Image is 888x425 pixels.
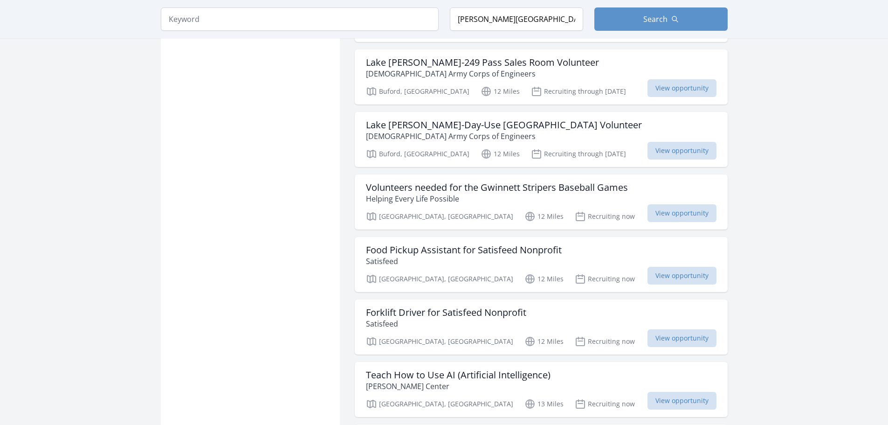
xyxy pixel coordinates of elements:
[481,148,520,160] p: 12 Miles
[366,369,551,381] h3: Teach How to Use AI (Artificial Intelligence)
[366,307,526,318] h3: Forklift Driver for Satisfeed Nonprofit
[366,336,513,347] p: [GEOGRAPHIC_DATA], [GEOGRAPHIC_DATA]
[366,68,599,79] p: [DEMOGRAPHIC_DATA] Army Corps of Engineers
[366,86,469,97] p: Buford, [GEOGRAPHIC_DATA]
[575,211,635,222] p: Recruiting now
[355,112,728,167] a: Lake [PERSON_NAME]-Day-Use [GEOGRAPHIC_DATA] Volunteer [DEMOGRAPHIC_DATA] Army Corps of Engineers...
[355,237,728,292] a: Food Pickup Assistant for Satisfeed Nonprofit Satisfeed [GEOGRAPHIC_DATA], [GEOGRAPHIC_DATA] 12 M...
[524,211,564,222] p: 12 Miles
[366,398,513,410] p: [GEOGRAPHIC_DATA], [GEOGRAPHIC_DATA]
[647,204,716,222] span: View opportunity
[531,86,626,97] p: Recruiting through [DATE]
[524,336,564,347] p: 12 Miles
[366,119,642,131] h3: Lake [PERSON_NAME]-Day-Use [GEOGRAPHIC_DATA] Volunteer
[355,49,728,105] a: Lake [PERSON_NAME]-249 Pass Sales Room Volunteer [DEMOGRAPHIC_DATA] Army Corps of Engineers Bufor...
[366,182,628,193] h3: Volunteers needed for the Gwinnett Stripers Baseball Games
[366,148,469,160] p: Buford, [GEOGRAPHIC_DATA]
[355,362,728,417] a: Teach How to Use AI (Artificial Intelligence) [PERSON_NAME] Center [GEOGRAPHIC_DATA], [GEOGRAPHIC...
[524,398,564,410] p: 13 Miles
[647,267,716,285] span: View opportunity
[161,7,439,31] input: Keyword
[366,273,513,285] p: [GEOGRAPHIC_DATA], [GEOGRAPHIC_DATA]
[450,7,583,31] input: Location
[366,256,562,267] p: Satisfeed
[575,398,635,410] p: Recruiting now
[643,14,668,25] span: Search
[366,381,551,392] p: [PERSON_NAME] Center
[355,300,728,355] a: Forklift Driver for Satisfeed Nonprofit Satisfeed [GEOGRAPHIC_DATA], [GEOGRAPHIC_DATA] 12 Miles R...
[575,273,635,285] p: Recruiting now
[366,131,642,142] p: [DEMOGRAPHIC_DATA] Army Corps of Engineers
[594,7,728,31] button: Search
[366,211,513,222] p: [GEOGRAPHIC_DATA], [GEOGRAPHIC_DATA]
[366,57,599,68] h3: Lake [PERSON_NAME]-249 Pass Sales Room Volunteer
[647,329,716,347] span: View opportunity
[524,273,564,285] p: 12 Miles
[647,392,716,410] span: View opportunity
[355,174,728,230] a: Volunteers needed for the Gwinnett Stripers Baseball Games Helping Every Life Possible [GEOGRAPHI...
[575,336,635,347] p: Recruiting now
[366,244,562,256] h3: Food Pickup Assistant for Satisfeed Nonprofit
[481,86,520,97] p: 12 Miles
[366,193,628,204] p: Helping Every Life Possible
[647,142,716,160] span: View opportunity
[647,79,716,97] span: View opportunity
[531,148,626,160] p: Recruiting through [DATE]
[366,318,526,329] p: Satisfeed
